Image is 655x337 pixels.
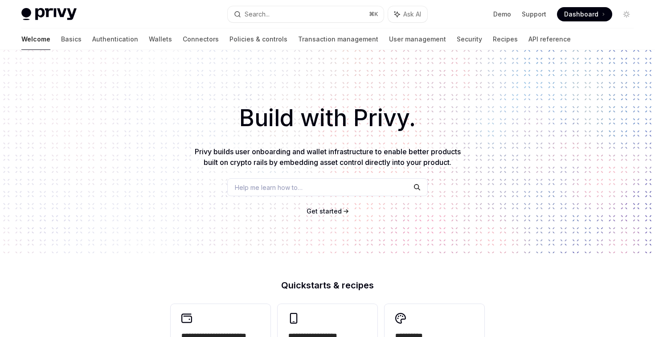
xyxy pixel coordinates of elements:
a: Support [522,10,546,19]
span: Privy builds user onboarding and wallet infrastructure to enable better products built on crypto ... [195,147,461,167]
a: User management [389,29,446,50]
img: light logo [21,8,77,21]
button: Toggle dark mode [619,7,634,21]
h2: Quickstarts & recipes [171,281,484,290]
h1: Build with Privy. [14,101,641,136]
span: Dashboard [564,10,598,19]
div: Search... [245,9,270,20]
button: Ask AI [388,6,427,22]
a: Authentication [92,29,138,50]
a: Policies & controls [229,29,287,50]
a: Dashboard [557,7,612,21]
a: Wallets [149,29,172,50]
a: Demo [493,10,511,19]
a: API reference [528,29,571,50]
a: Security [457,29,482,50]
a: Recipes [493,29,518,50]
a: Transaction management [298,29,378,50]
a: Get started [307,207,342,216]
span: Help me learn how to… [235,183,303,192]
a: Welcome [21,29,50,50]
span: Ask AI [403,10,421,19]
span: ⌘ K [369,11,378,18]
a: Basics [61,29,82,50]
a: Connectors [183,29,219,50]
button: Search...⌘K [228,6,383,22]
